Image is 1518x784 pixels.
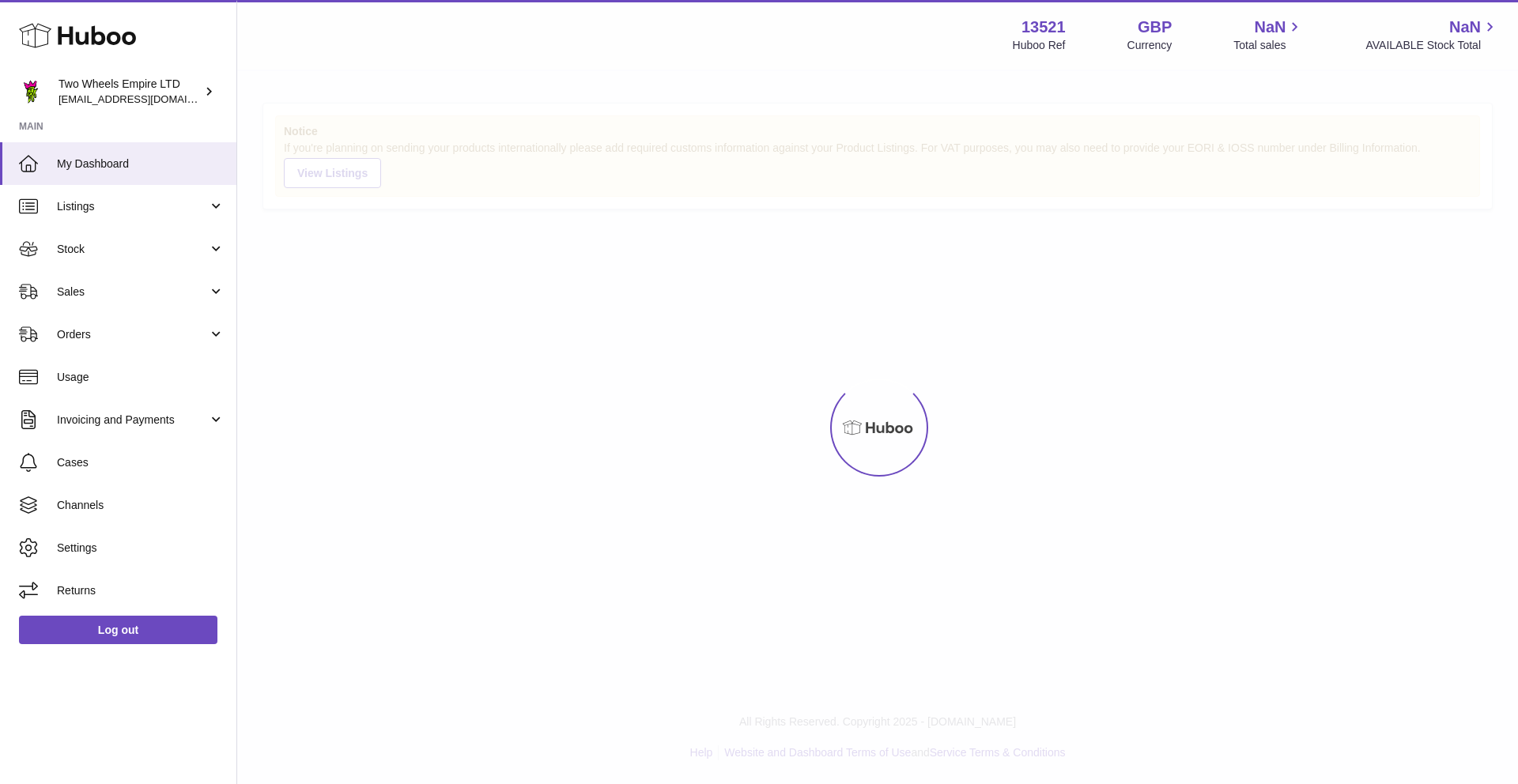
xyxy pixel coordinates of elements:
span: Orders [57,327,208,342]
a: Log out [19,616,217,644]
span: NaN [1254,17,1286,38]
span: Invoicing and Payments [57,413,208,428]
div: Two Wheels Empire LTD [59,77,201,107]
span: AVAILABLE Stock Total [1365,38,1499,53]
a: NaN Total sales [1233,17,1304,53]
span: Returns [57,583,225,598]
span: Total sales [1233,38,1304,53]
div: Currency [1127,38,1172,53]
span: My Dashboard [57,156,225,171]
span: Cases [57,455,225,470]
span: [EMAIL_ADDRESS][DOMAIN_NAME] [59,92,232,105]
strong: 13521 [1021,17,1066,38]
img: justas@twowheelsempire.com [19,80,43,104]
span: Settings [57,541,225,556]
a: NaN AVAILABLE Stock Total [1365,17,1499,53]
span: NaN [1449,17,1481,38]
span: Stock [57,242,208,257]
strong: GBP [1138,17,1172,38]
span: Sales [57,285,208,300]
div: Huboo Ref [1013,38,1066,53]
span: Channels [57,498,225,513]
span: Usage [57,370,225,385]
span: Listings [57,199,208,214]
